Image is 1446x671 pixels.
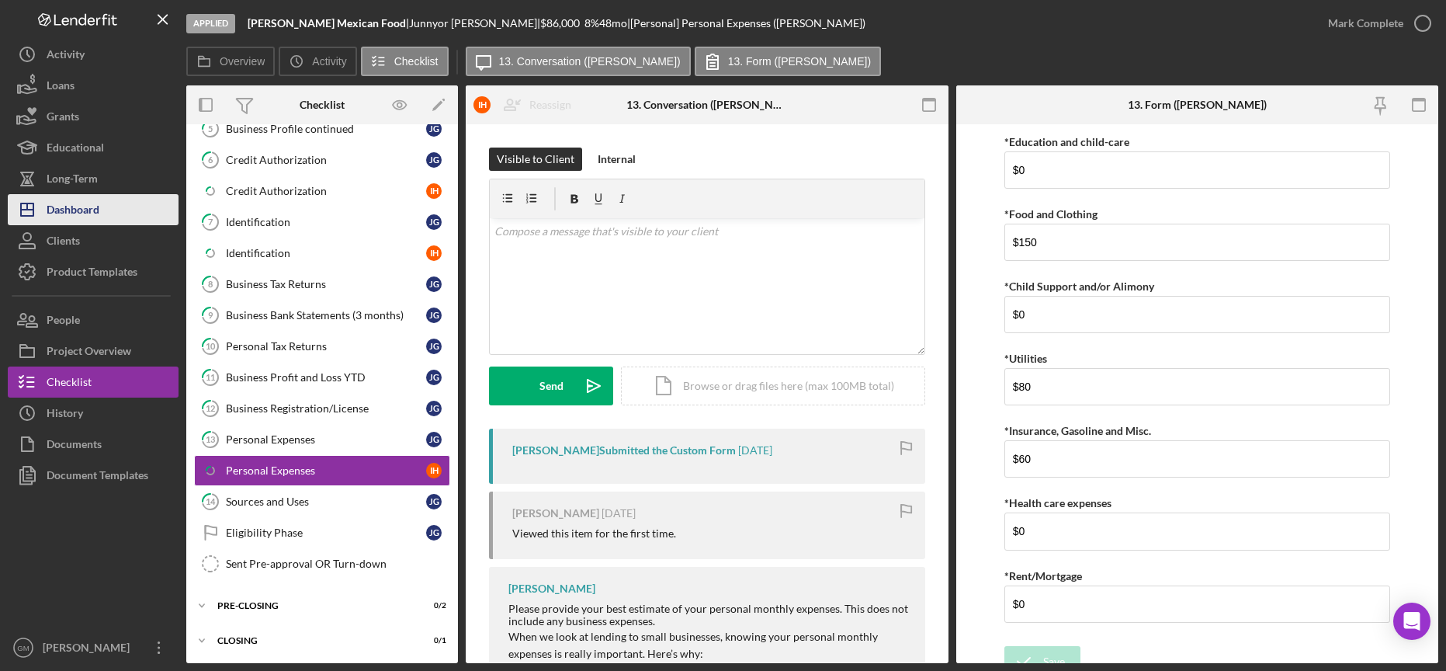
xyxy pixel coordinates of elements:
[426,245,442,261] div: I H
[47,367,92,402] div: Checklist
[1004,424,1151,437] label: *Insurance, Gasoline and Misc.
[508,628,910,663] p: When we look at lending to small businesses, knowing your personal monthly expenses is really imp...
[426,121,442,137] div: J G
[194,331,450,362] a: 10Personal Tax ReturnsJG
[217,601,407,610] div: Pre-Closing
[47,132,104,167] div: Educational
[8,335,179,367] button: Project Overview
[8,39,179,70] a: Activity
[194,207,450,238] a: 7IdentificationJG
[226,309,426,322] div: Business Bank Statements (3 months)
[194,517,450,548] a: Eligibility PhaseJG
[194,176,450,207] a: Credit AuthorizationIH
[512,507,599,520] div: [PERSON_NAME]
[489,367,613,405] button: Send
[540,16,580,30] span: $86,000
[418,636,446,645] div: 0 / 1
[194,455,450,486] a: Personal ExpensesIH
[206,341,216,351] tspan: 10
[508,582,595,595] div: [PERSON_NAME]
[426,432,442,447] div: J G
[1004,280,1154,293] label: *Child Support and/or Alimony
[8,367,179,398] button: Checklist
[539,367,563,405] div: Send
[47,70,75,105] div: Loans
[1312,8,1438,39] button: Mark Complete
[728,55,871,68] label: 13. Form ([PERSON_NAME])
[206,403,215,413] tspan: 12
[226,278,426,290] div: Business Tax Returns
[8,70,179,101] button: Loans
[47,256,137,291] div: Product Templates
[208,155,213,165] tspan: 6
[279,47,356,76] button: Activity
[226,527,426,539] div: Eligibility Phase
[208,123,213,134] tspan: 5
[426,494,442,509] div: J G
[529,89,571,120] div: Reassign
[206,434,215,444] tspan: 13
[1393,603,1430,640] div: Open Intercom Messenger
[226,216,426,228] div: Identification
[47,39,85,74] div: Activity
[512,444,736,457] div: [PERSON_NAME] Submitted the Custom Form
[8,194,179,225] a: Dashboard
[47,163,98,198] div: Long-Term
[226,247,426,259] div: Identification
[206,372,215,382] tspan: 11
[194,113,450,144] a: 5Business Profile continuedJG
[8,429,179,460] button: Documents
[39,632,140,667] div: [PERSON_NAME]
[226,402,426,415] div: Business Registration/License
[1128,99,1267,111] div: 13. Form ([PERSON_NAME])
[186,47,275,76] button: Overview
[512,527,676,540] div: Viewed this item for the first time.
[217,636,407,645] div: Closing
[489,148,582,171] button: Visible to Client
[248,17,409,30] div: |
[466,89,587,120] button: IHReassign
[497,148,574,171] div: Visible to Client
[602,507,636,520] time: 2025-07-23 01:09
[418,601,446,610] div: 0 / 2
[1004,569,1082,582] label: *Rent/Mortgage
[47,304,80,339] div: People
[426,401,442,416] div: J G
[194,269,450,300] a: 8Business Tax ReturnsJG
[312,55,346,68] label: Activity
[226,495,426,508] div: Sources and Uses
[194,548,450,579] a: Sent Pre-approval OR Turn-down
[220,55,265,68] label: Overview
[627,17,865,30] div: | [Personal] Personal Expenses ([PERSON_NAME])
[626,99,787,111] div: 13. Conversation ([PERSON_NAME])
[8,163,179,194] button: Long-Term
[47,429,102,464] div: Documents
[1004,207,1098,221] label: *Food and Clothing
[8,225,179,256] button: Clients
[394,55,439,68] label: Checklist
[8,256,179,287] a: Product Templates
[1004,352,1047,365] label: *Utilities
[194,238,450,269] a: IdentificationIH
[226,154,426,166] div: Credit Authorization
[208,279,213,289] tspan: 8
[473,96,491,113] div: I H
[8,460,179,491] button: Document Templates
[226,433,426,446] div: Personal Expenses
[426,525,442,541] div: J G
[8,304,179,335] a: People
[186,14,235,33] div: Applied
[426,152,442,168] div: J G
[47,101,79,136] div: Grants
[47,335,131,370] div: Project Overview
[208,310,213,320] tspan: 9
[47,194,99,229] div: Dashboard
[590,148,643,171] button: Internal
[194,486,450,517] a: 14Sources and UsesJG
[8,101,179,132] button: Grants
[194,362,450,393] a: 11Business Profit and Loss YTDJG
[426,276,442,292] div: J G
